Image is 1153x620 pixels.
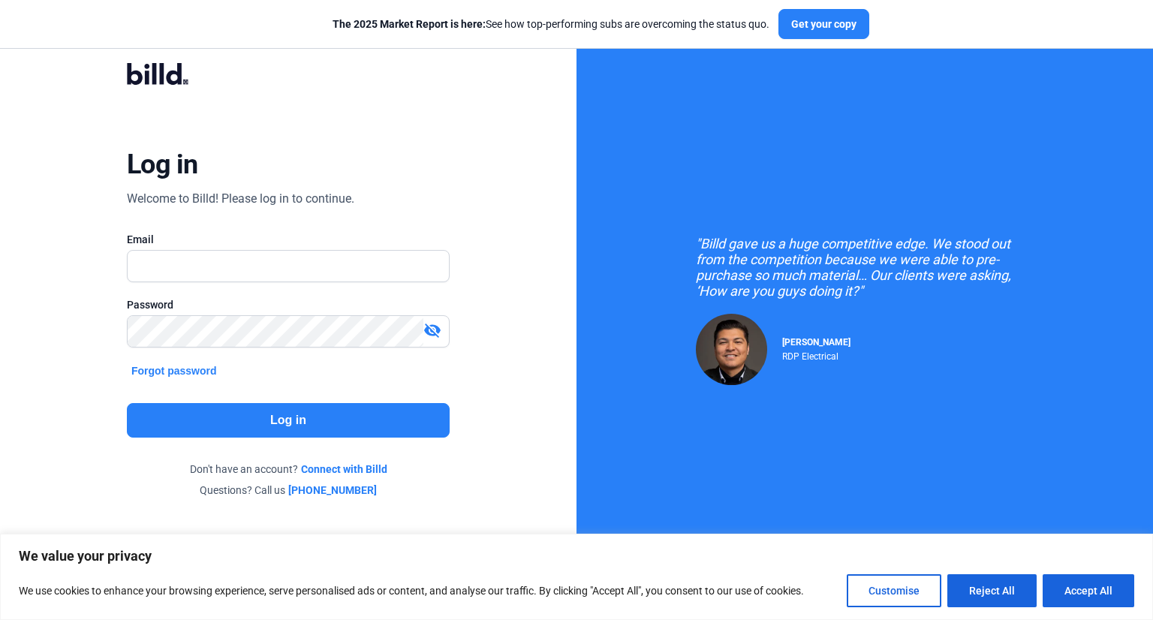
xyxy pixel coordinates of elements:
[127,190,354,208] div: Welcome to Billd! Please log in to continue.
[19,547,1134,565] p: We value your privacy
[333,17,769,32] div: See how top-performing subs are overcoming the status quo.
[782,337,850,348] span: [PERSON_NAME]
[127,403,450,438] button: Log in
[423,321,441,339] mat-icon: visibility_off
[127,363,221,379] button: Forgot password
[947,574,1037,607] button: Reject All
[127,483,450,498] div: Questions? Call us
[127,297,450,312] div: Password
[847,574,941,607] button: Customise
[301,462,387,477] a: Connect with Billd
[127,462,450,477] div: Don't have an account?
[778,9,869,39] button: Get your copy
[333,18,486,30] span: The 2025 Market Report is here:
[127,148,198,181] div: Log in
[1043,574,1134,607] button: Accept All
[19,582,804,600] p: We use cookies to enhance your browsing experience, serve personalised ads or content, and analys...
[288,483,377,498] a: [PHONE_NUMBER]
[127,232,450,247] div: Email
[782,348,850,362] div: RDP Electrical
[696,236,1034,299] div: "Billd gave us a huge competitive edge. We stood out from the competition because we were able to...
[696,314,767,385] img: Raul Pacheco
